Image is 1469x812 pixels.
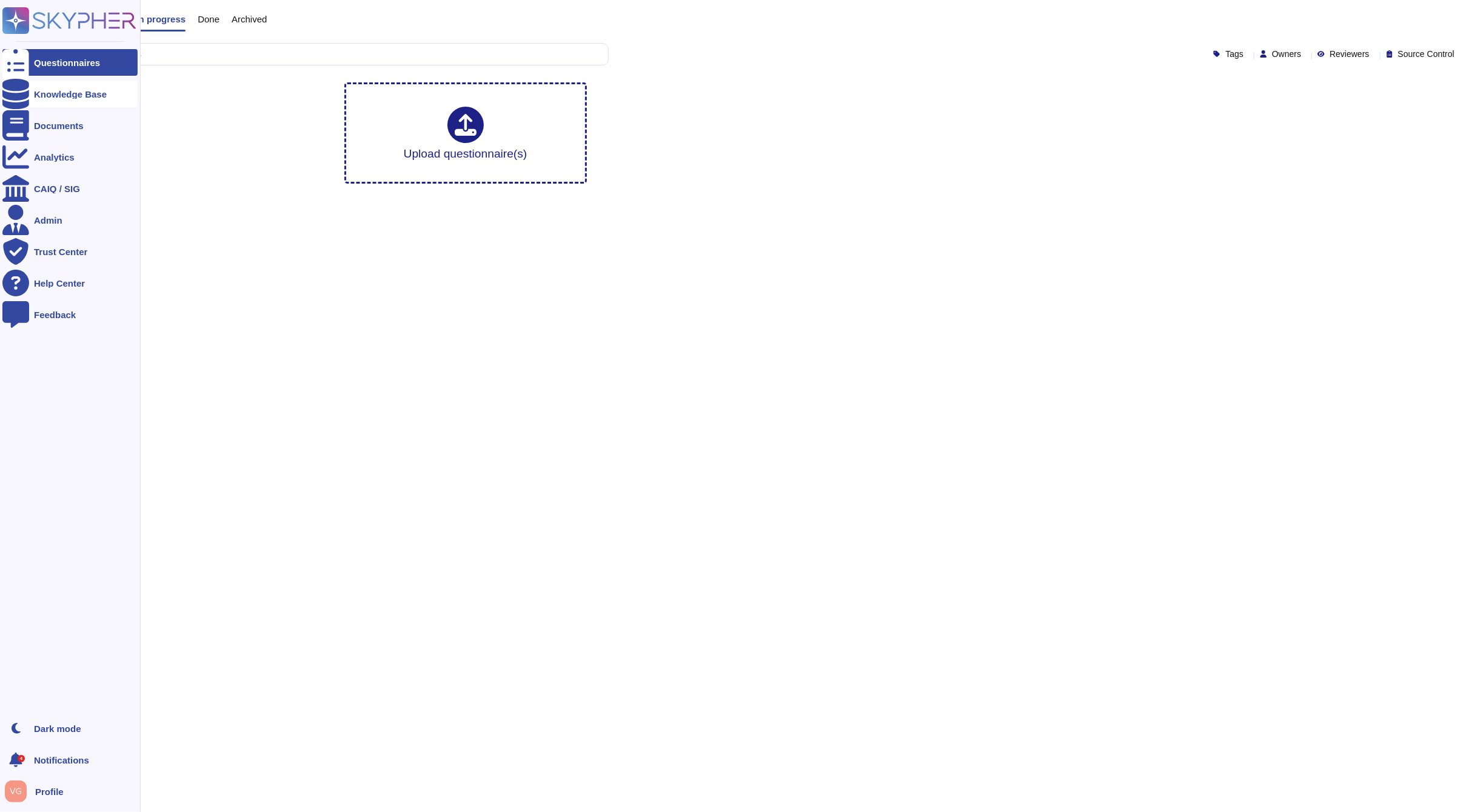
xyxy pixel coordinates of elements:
span: Archived [232,15,267,24]
div: Dark mode [34,724,81,733]
a: Admin [2,207,138,233]
div: Feedback [34,310,76,319]
a: Analytics [2,144,138,170]
div: Analytics [34,153,75,162]
span: Source Control [1398,50,1454,58]
div: Upload questionnaire(s) [404,107,527,159]
div: CAIQ / SIG [34,184,80,193]
img: user [5,780,27,802]
div: Help Center [34,279,85,288]
span: Tags [1225,50,1243,58]
a: Questionnaires [2,49,138,76]
input: Search by keywords [48,44,608,65]
div: Knowledge Base [34,90,107,99]
span: Profile [35,787,64,796]
a: Knowledge Base [2,81,138,107]
span: In progress [136,15,186,24]
button: user [2,778,35,805]
div: Admin [34,216,62,225]
div: Trust Center [34,247,87,256]
a: CAIQ / SIG [2,175,138,202]
div: 4 [18,755,25,762]
span: Reviewers [1330,50,1369,58]
span: Owners [1272,50,1301,58]
div: Questionnaires [34,58,100,67]
div: Documents [34,121,84,130]
a: Help Center [2,270,138,296]
a: Trust Center [2,238,138,265]
span: Notifications [34,756,89,765]
a: Documents [2,112,138,139]
a: Feedback [2,301,138,328]
span: Done [198,15,219,24]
